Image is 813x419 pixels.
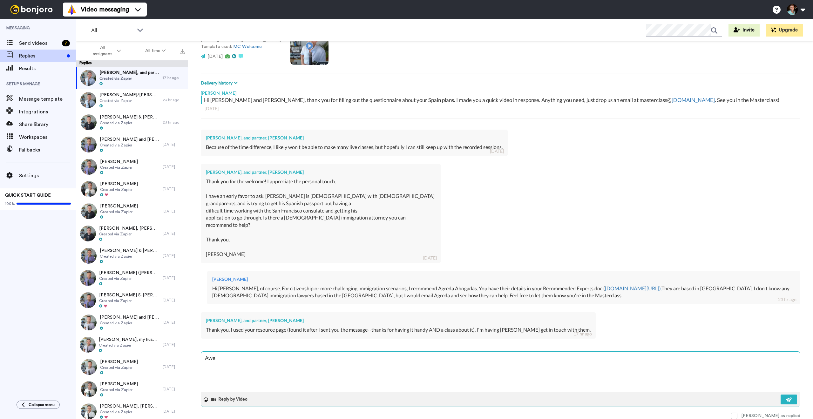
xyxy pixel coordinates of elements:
img: send-white.svg [786,397,793,402]
img: de3b1953-68f4-4d10-b2ee-f93dd7dd7bbb-thumb.jpg [80,92,96,108]
div: [DATE] [163,409,185,414]
div: Thank you for the welcome! I appreciate the personal touch. I have an early favor to ask. [PERSON... [206,178,436,258]
div: [DATE] [163,142,185,147]
div: 17 hr ago [163,75,185,80]
span: Collapse menu [29,402,55,407]
span: Created via Zapier [99,76,159,81]
span: Replies [19,52,64,60]
a: [PERSON_NAME] & [PERSON_NAME]Created via Zapier23 hr ago [76,111,188,133]
span: Created via Zapier [100,143,159,148]
img: 3a06f4f4-9b58-476c-bbb2-64d1c8b58ba8-thumb.jpg [81,181,97,197]
a: [PERSON_NAME], and partner, [PERSON_NAME]Created via Zapier17 hr ago [76,67,188,89]
span: Video messaging [81,5,129,14]
img: 568435b7-a572-4df2-8684-e124d6ae797e-thumb.jpg [80,270,96,286]
a: [PERSON_NAME]Created via Zapier[DATE] [76,178,188,200]
a: [PERSON_NAME] S-[PERSON_NAME] & [PERSON_NAME]Created via Zapier[DATE] [76,289,188,311]
span: [PERSON_NAME] & [PERSON_NAME] [100,114,159,120]
div: [DATE] [163,387,185,392]
div: 23 hr ago [163,120,185,125]
img: 49710df9-edf9-4b26-9bab-b663121a7572-thumb.jpg [80,292,96,308]
span: [PERSON_NAME] and [PERSON_NAME] [100,136,159,143]
span: QUICK START GUIDE [5,193,51,198]
button: Delivery history [201,80,240,87]
div: [DATE] [490,148,504,154]
span: Created via Zapier [100,387,138,392]
div: [DATE] [163,164,185,169]
span: [PERSON_NAME], [PERSON_NAME] [100,403,159,409]
span: [PERSON_NAME] ([PERSON_NAME] and [PERSON_NAME]) [99,270,159,276]
span: [PERSON_NAME] & [PERSON_NAME] [100,247,159,254]
div: [DATE] [163,275,185,280]
span: Created via Zapier [99,98,159,103]
span: [PERSON_NAME] [100,381,138,387]
button: All assignees [78,42,133,60]
textarea: Awe [201,352,800,392]
span: Results [19,65,76,72]
div: [DATE] [163,342,185,347]
div: [PERSON_NAME] [212,276,795,282]
span: Workspaces [19,133,76,141]
span: Created via Zapier [99,232,159,237]
img: 3504db3f-2e7e-4697-9c52-401e02356017-thumb.jpg [81,203,97,219]
div: [DATE] [163,253,185,258]
a: [PERSON_NAME]Created via Zapier[DATE] [76,356,188,378]
span: [PERSON_NAME] S-[PERSON_NAME] & [PERSON_NAME] [99,292,159,298]
a: [PERSON_NAME] and [PERSON_NAME]Created via Zapier[DATE] [76,311,188,334]
div: Thank you. I used your resource page (found it after I sent you the message--thanks for having it... [206,326,591,334]
button: Invite [728,24,760,37]
p: [EMAIL_ADDRESS][DOMAIN_NAME] Template used: [201,37,281,50]
a: [PERSON_NAME]Created via Zapier[DATE] [76,156,188,178]
div: [PERSON_NAME] as replied [741,413,800,419]
a: [PERSON_NAME]Created via Zapier[DATE] [76,200,188,222]
span: Settings [19,172,76,179]
img: 2ee1ddf5-1bd2-4457-9abd-17c42a6850f9-thumb.jpg [81,248,97,264]
button: All time [133,45,178,57]
img: 6b2902a7-d23a-40d0-a8ea-22e39d02a004-thumb.jpg [80,337,96,353]
img: 2101aa5f-318e-4075-82e1-57f3f9e858cb-thumb.jpg [81,314,97,330]
a: [PERSON_NAME], [PERSON_NAME] and [PERSON_NAME]Created via Zapier[DATE] [76,222,188,245]
div: [PERSON_NAME] [201,87,800,96]
span: Fallbacks [19,146,76,154]
img: vm-color.svg [67,4,77,15]
button: Reply by Video [211,395,249,404]
span: Created via Zapier [99,343,159,348]
div: [DATE] [163,364,185,369]
span: All assignees [90,44,116,57]
span: Created via Zapier [100,120,159,125]
div: [PERSON_NAME], and partner, [PERSON_NAME] [206,135,503,141]
span: Created via Zapier [100,365,138,370]
div: Replies [76,60,188,67]
div: [DATE] [163,186,185,192]
a: [DOMAIN_NAME][URL]). [605,285,661,291]
span: Created via Zapier [99,276,159,281]
span: Share library [19,121,76,128]
div: [DATE] [163,320,185,325]
span: All [91,27,134,34]
a: [PERSON_NAME], my husband [PERSON_NAME], and our two kids [PERSON_NAME] (age [DEMOGRAPHIC_DATA]) ... [76,334,188,356]
span: Created via Zapier [100,187,138,192]
a: [PERSON_NAME] & [PERSON_NAME]Created via Zapier[DATE] [76,245,188,267]
button: Export all results that match these filters now. [178,46,187,56]
span: Created via Zapier [100,209,138,214]
span: Created via Zapier [100,409,159,415]
button: Upgrade [766,24,803,37]
div: Because of the time difference, I likely won't be able to make many live classes, but hopefully I... [206,144,503,151]
div: [PERSON_NAME], and partner, [PERSON_NAME] [206,169,436,175]
div: 23 hr ago [778,296,796,303]
span: Created via Zapier [100,165,138,170]
img: 1f2140ff-3974-49f0-ba46-95add5af472b-thumb.jpg [81,114,97,130]
div: Hi [PERSON_NAME], of course. For citizenship or more challenging immigration scenarios, I recomme... [212,285,795,300]
img: d718861b-5aed-44bc-bff7-6a9c32a31cbc-thumb.jpg [81,137,97,152]
div: [PERSON_NAME], and partner, [PERSON_NAME] [206,317,591,324]
span: Created via Zapier [100,321,159,326]
img: 943756c5-7002-4b87-9122-2ac90f775857-thumb.jpg [80,226,96,241]
a: [DOMAIN_NAME] [672,97,715,103]
img: bj-logo-header-white.svg [8,5,55,14]
div: [DATE] [163,209,185,214]
span: [PERSON_NAME], and partner, [PERSON_NAME] [99,70,159,76]
span: [PERSON_NAME]/[PERSON_NAME] (husband) [99,92,159,98]
div: 17 hr ago [573,331,592,337]
img: 35ef64f7-4513-4357-9900-52723d5dd9a4-thumb.jpg [80,70,96,86]
span: [PERSON_NAME] and [PERSON_NAME] [100,314,159,321]
a: [PERSON_NAME]/[PERSON_NAME] (husband)Created via Zapier23 hr ago [76,89,188,111]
